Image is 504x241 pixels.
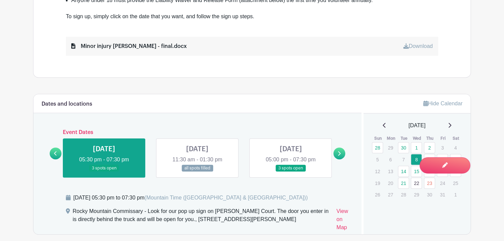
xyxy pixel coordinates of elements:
[411,178,422,189] a: 22
[385,142,396,153] p: 29
[372,166,383,177] p: 12
[73,194,308,202] div: [DATE] 05:30 pm to 07:30 pm
[398,135,411,142] th: Tue
[372,189,383,200] p: 26
[372,135,385,142] th: Sun
[424,189,435,200] p: 30
[336,207,353,234] a: View on Map
[450,178,461,188] p: 25
[424,142,435,153] a: 2
[385,166,396,177] p: 13
[411,166,422,177] a: 15
[437,154,448,165] a: 10
[450,135,463,142] th: Sat
[398,142,409,153] a: 30
[436,135,450,142] th: Fri
[398,178,409,189] a: 21
[398,154,409,165] p: 7
[66,12,438,21] div: To sign up, simply click on the date that you want, and follow the sign up steps.
[424,135,437,142] th: Thu
[408,122,425,130] span: [DATE]
[144,195,307,200] span: (Mountain Time ([GEOGRAPHIC_DATA] & [GEOGRAPHIC_DATA]))
[424,154,435,165] a: 9
[372,154,383,165] p: 5
[424,178,435,189] a: 23
[61,129,333,136] h6: Event Dates
[403,43,433,49] a: Download
[372,142,383,153] a: 28
[384,135,398,142] th: Mon
[73,207,331,234] div: Rocky Mountain Commissary - Look for our pop up sign on [PERSON_NAME] Court. The door you enter i...
[398,166,409,177] a: 14
[398,189,409,200] p: 28
[385,178,396,188] p: 20
[42,101,92,107] h6: Dates and locations
[437,178,448,188] p: 24
[410,135,424,142] th: Wed
[423,101,462,106] a: Hide Calendar
[71,42,187,50] div: Minor injury [PERSON_NAME] - final.docx
[411,154,422,165] a: 8
[411,189,422,200] p: 29
[372,178,383,188] p: 19
[450,142,461,153] p: 4
[437,142,448,153] p: 3
[437,189,448,200] p: 31
[450,189,461,200] p: 1
[385,154,396,165] p: 6
[385,189,396,200] p: 27
[450,154,461,165] a: 11
[411,142,422,153] a: 1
